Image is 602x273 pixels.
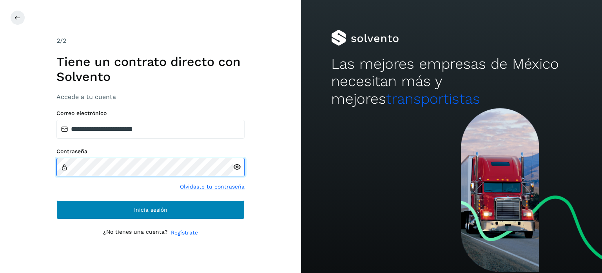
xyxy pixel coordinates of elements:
span: Inicia sesión [134,207,167,213]
span: transportistas [386,90,480,107]
span: 2 [56,37,60,44]
h1: Tiene un contrato directo con Solvento [56,54,245,84]
h2: Las mejores empresas de México necesitan más y mejores [331,55,572,108]
p: ¿No tienes una cuenta? [103,229,168,237]
label: Correo electrónico [56,110,245,117]
label: Contraseña [56,148,245,155]
div: /2 [56,36,245,46]
button: Inicia sesión [56,200,245,219]
a: Regístrate [171,229,198,237]
h3: Accede a tu cuenta [56,93,245,101]
a: Olvidaste tu contraseña [180,183,245,191]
